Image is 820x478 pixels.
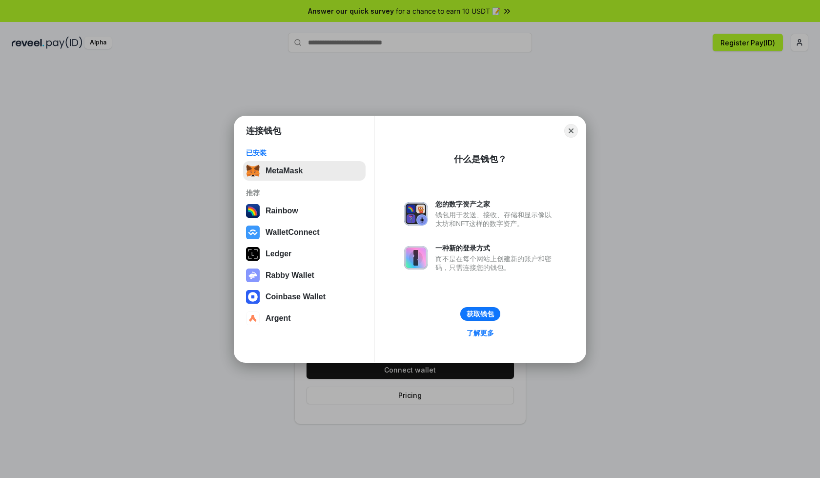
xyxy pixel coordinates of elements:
[467,310,494,318] div: 获取钱包
[243,201,366,221] button: Rainbow
[266,207,298,215] div: Rainbow
[435,200,556,208] div: 您的数字资产之家
[243,161,366,181] button: MetaMask
[246,269,260,282] img: svg+xml,%3Csvg%20xmlns%3D%22http%3A%2F%2Fwww.w3.org%2F2000%2Fsvg%22%20fill%3D%22none%22%20viewBox...
[246,312,260,325] img: svg+xml,%3Csvg%20width%3D%2228%22%20height%3D%2228%22%20viewBox%3D%220%200%2028%2028%22%20fill%3D...
[246,125,281,137] h1: 连接钱包
[246,148,363,157] div: 已安装
[246,226,260,239] img: svg+xml,%3Csvg%20width%3D%2228%22%20height%3D%2228%22%20viewBox%3D%220%200%2028%2028%22%20fill%3D...
[266,249,291,258] div: Ledger
[454,153,507,165] div: 什么是钱包？
[243,309,366,328] button: Argent
[266,228,320,237] div: WalletConnect
[404,202,428,226] img: svg+xml,%3Csvg%20xmlns%3D%22http%3A%2F%2Fwww.w3.org%2F2000%2Fsvg%22%20fill%3D%22none%22%20viewBox...
[564,124,578,138] button: Close
[467,329,494,337] div: 了解更多
[266,314,291,323] div: Argent
[243,287,366,307] button: Coinbase Wallet
[243,266,366,285] button: Rabby Wallet
[460,307,500,321] button: 获取钱包
[246,204,260,218] img: svg+xml,%3Csvg%20width%3D%22120%22%20height%3D%22120%22%20viewBox%3D%220%200%20120%20120%22%20fil...
[246,290,260,304] img: svg+xml,%3Csvg%20width%3D%2228%22%20height%3D%2228%22%20viewBox%3D%220%200%2028%2028%22%20fill%3D...
[243,223,366,242] button: WalletConnect
[266,292,326,301] div: Coinbase Wallet
[266,271,314,280] div: Rabby Wallet
[435,254,556,272] div: 而不是在每个网站上创建新的账户和密码，只需连接您的钱包。
[246,188,363,197] div: 推荐
[435,244,556,252] div: 一种新的登录方式
[266,166,303,175] div: MetaMask
[461,327,500,339] a: 了解更多
[435,210,556,228] div: 钱包用于发送、接收、存储和显示像以太坊和NFT这样的数字资产。
[404,246,428,270] img: svg+xml,%3Csvg%20xmlns%3D%22http%3A%2F%2Fwww.w3.org%2F2000%2Fsvg%22%20fill%3D%22none%22%20viewBox...
[246,247,260,261] img: svg+xml,%3Csvg%20xmlns%3D%22http%3A%2F%2Fwww.w3.org%2F2000%2Fsvg%22%20width%3D%2228%22%20height%3...
[243,244,366,264] button: Ledger
[246,164,260,178] img: svg+xml,%3Csvg%20fill%3D%22none%22%20height%3D%2233%22%20viewBox%3D%220%200%2035%2033%22%20width%...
